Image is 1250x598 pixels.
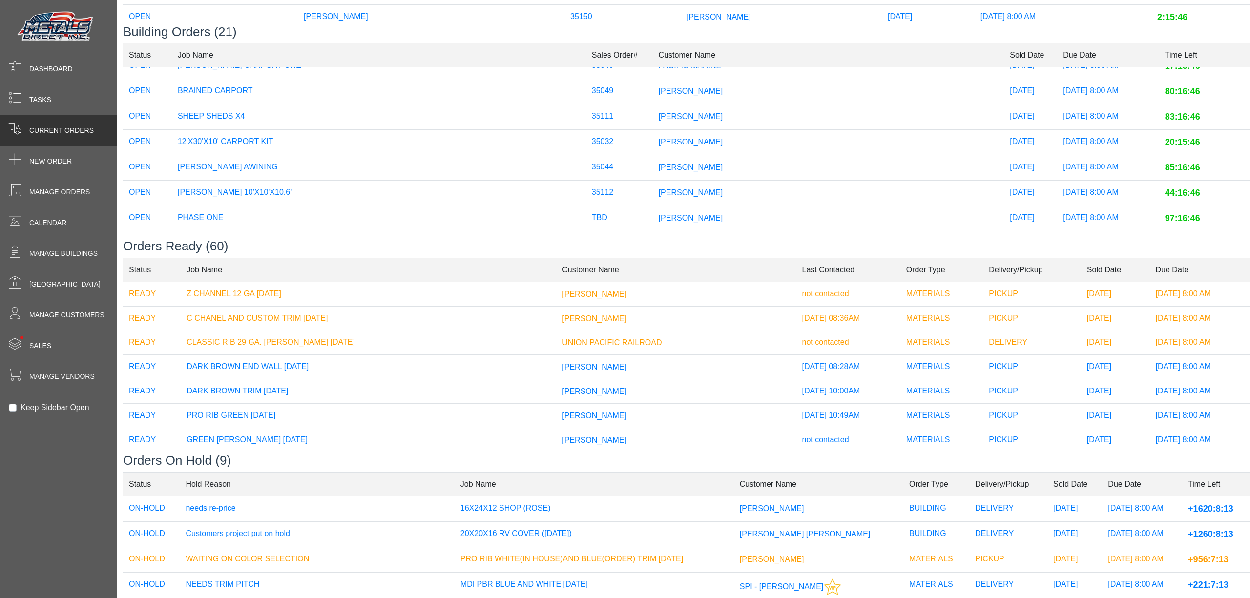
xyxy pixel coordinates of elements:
td: [DATE] [1081,379,1150,404]
td: ON-HOLD [123,496,180,522]
td: Status [123,473,180,496]
span: Current Orders [29,125,94,136]
span: [PERSON_NAME] [659,163,723,171]
td: MATERIALS [903,547,969,573]
span: [PERSON_NAME] [562,387,626,395]
span: Manage Buildings [29,248,98,259]
td: [DATE] 10:49AM [796,403,900,428]
td: 20X20X16 RV COVER ([DATE]) [455,522,734,547]
td: DARK BROWN END WALL [DATE] [181,355,556,379]
td: Job Name [172,43,586,67]
span: [PERSON_NAME] [562,290,626,298]
span: +1260:8:13 [1188,529,1233,539]
td: not contacted [796,452,900,476]
td: 12'X30'X10' CARPORT KIT [172,130,586,155]
td: OPEN [123,130,172,155]
span: [PERSON_NAME] [659,214,723,222]
td: OPEN [123,79,172,104]
td: READY [123,452,181,476]
span: 20:15:46 [1165,137,1200,147]
td: [DATE] [1004,79,1057,104]
td: PRO RIB GREEN [DATE] [181,403,556,428]
span: [PERSON_NAME] [562,363,626,371]
td: PICKUP [983,428,1081,452]
td: WAITING ON COLOR SELECTION [180,547,454,573]
td: [DATE] 8:00 AM [1057,104,1159,130]
td: PICKUP [983,452,1081,476]
td: [DATE] 10:00AM [796,379,900,404]
td: [DATE] [1004,206,1057,231]
td: 35111 [586,104,653,130]
td: [DATE] 8:00 AM [1150,403,1250,428]
td: [DATE] 8:00 AM [1150,452,1250,476]
span: 97:16:46 [1165,213,1200,223]
span: • [9,322,34,353]
td: MATERIALS [900,282,983,306]
td: [DATE] 08:28AM [796,355,900,379]
span: [GEOGRAPHIC_DATA] [29,279,101,289]
td: [DATE] [1047,496,1102,522]
td: [DATE] [1004,130,1057,155]
h3: Building Orders (21) [123,24,1250,40]
td: [DATE] 8:00 AM [1150,330,1250,355]
td: GREEN [PERSON_NAME] [DATE] [181,428,556,452]
td: READY [123,379,181,404]
td: MATERIALS [900,403,983,428]
td: 35044 [586,155,653,181]
td: PICKUP [983,379,1081,404]
td: 35049 [586,79,653,104]
td: not contacted [796,330,900,355]
td: [DATE] [882,4,975,30]
td: Time Left [1159,43,1250,67]
td: READY [123,282,181,306]
td: Customer Name [556,258,796,282]
span: +1620:8:13 [1188,504,1233,514]
td: MATERIALS [900,330,983,355]
td: TBD [586,206,653,231]
span: 2:15:46 [1157,12,1187,22]
td: 35112 [586,181,653,206]
span: [PERSON_NAME] [687,13,751,21]
td: PICKUP [969,547,1047,573]
td: [DATE] 8:00 AM [1057,181,1159,206]
span: 85:16:46 [1165,163,1200,172]
td: [DATE] 8:00 AM [1150,428,1250,452]
span: [PERSON_NAME] [659,138,723,146]
td: DARK BROWN TRIM [DATE] [181,379,556,404]
td: MATERIALS [900,452,983,476]
td: Time Left [1182,473,1250,496]
span: Tasks [29,95,51,105]
td: PRO RIB WHITE(IN HOUSE)AND BLUE(ORDER) TRIM [DATE] [455,547,734,573]
td: 35150 [564,4,681,30]
td: PICKUP [983,282,1081,306]
td: BUILDING [903,496,969,522]
td: PICKUP [983,306,1081,330]
img: Metals Direct Inc Logo [15,9,98,45]
td: Due Date [1102,473,1182,496]
td: READY [123,428,181,452]
td: MATERIALS [900,379,983,404]
td: Delivery/Pickup [983,258,1081,282]
td: OPEN [123,181,172,206]
td: SHEEP SHEDS X4 [172,104,586,130]
td: OPEN [123,4,298,30]
span: Dashboard [29,64,73,74]
span: PACIFIC MARINE [659,62,722,70]
td: 35032 [586,130,653,155]
td: Hold Reason [180,473,454,496]
span: [PERSON_NAME] [659,112,723,121]
span: [PERSON_NAME] [PERSON_NAME] [740,530,871,538]
td: READY [123,330,181,355]
td: DELIVERY [969,522,1047,547]
td: [PERSON_NAME] AWINING [172,155,586,181]
td: [DATE] [1081,306,1150,330]
td: Sold Date [1047,473,1102,496]
td: [DATE] [1081,428,1150,452]
span: [PERSON_NAME] [740,504,804,513]
td: PICKUP [983,355,1081,379]
span: UNION PACIFIC RAILROAD [562,338,662,347]
td: Job Name [455,473,734,496]
td: [DATE] [1047,547,1102,573]
td: Sold Date [1004,43,1057,67]
span: [PERSON_NAME] [562,314,626,322]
